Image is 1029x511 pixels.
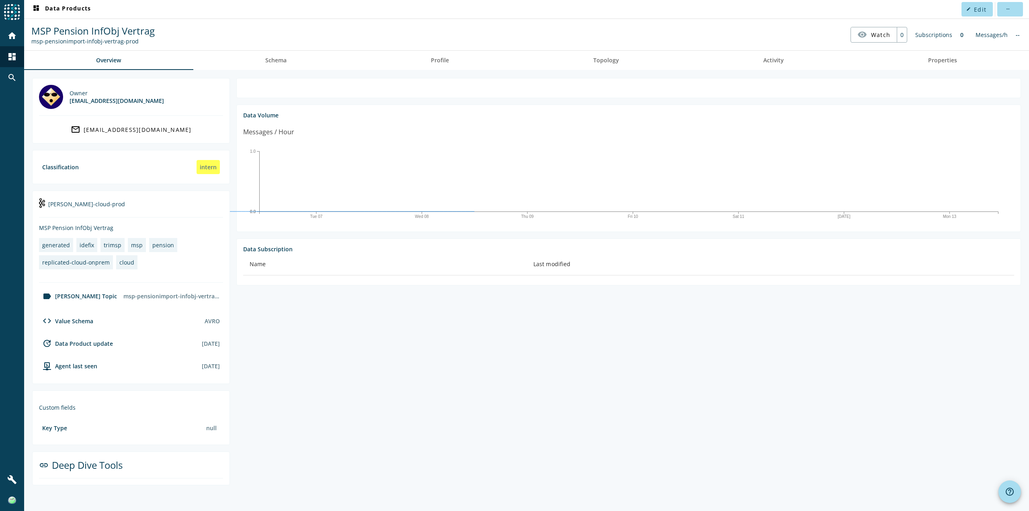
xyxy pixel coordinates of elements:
img: 6bed4d6d5c24547af52003b884bdc343 [8,497,16,505]
div: generated [42,241,70,249]
div: Custom fields [39,404,223,411]
div: idefix [80,241,94,249]
mat-icon: home [7,31,17,41]
div: cloud [119,259,134,266]
text: Tue 07 [310,214,323,219]
div: msp [131,241,143,249]
div: Classification [42,163,79,171]
span: Activity [763,57,784,63]
button: Watch [851,27,897,42]
div: [DATE] [202,340,220,347]
div: AVRO [205,317,220,325]
span: Properties [928,57,957,63]
mat-icon: visibility [857,30,867,39]
span: Profile [431,57,449,63]
mat-icon: update [42,339,52,348]
div: [PERSON_NAME]-cloud-prod [39,197,223,218]
div: null [203,421,220,435]
mat-icon: search [7,73,17,82]
span: Topology [593,57,619,63]
a: [EMAIL_ADDRESS][DOMAIN_NAME] [39,122,223,137]
div: Deep Dive Tools [39,458,223,478]
mat-icon: link [39,460,49,470]
div: 0 [897,27,907,42]
text: Fri 10 [628,214,638,219]
div: Data Volume [243,111,1014,119]
span: Edit [974,6,986,13]
mat-icon: build [7,475,17,484]
text: Sat 11 [733,214,744,219]
mat-icon: more_horiz [1005,7,1010,11]
div: 0 [956,27,968,43]
mat-icon: help_outline [1005,487,1015,497]
div: MSP Pension InfObj Vertrag [39,224,223,232]
mat-icon: dashboard [7,52,17,62]
div: Key Type [42,424,67,432]
mat-icon: code [42,316,52,326]
div: Owner [70,89,164,97]
span: MSP Pension InfObj Vertrag [31,24,155,37]
th: Last modified [527,253,1014,275]
div: Data Product update [39,339,113,348]
div: msp-pensionimport-infobj-vertrag-prod [120,289,223,303]
div: No information [1012,27,1024,43]
div: Subscriptions [911,27,956,43]
div: Messages / Hour [243,127,294,137]
span: Data Products [31,4,91,14]
button: Edit [961,2,993,16]
div: Agents typically reports every 15min to 1h [202,362,220,370]
div: Value Schema [39,316,93,326]
mat-icon: edit [966,7,971,11]
div: trimsp [104,241,121,249]
text: Thu 09 [521,214,534,219]
button: Data Products [28,2,94,16]
div: Messages/h [972,27,1012,43]
div: agent-env-cloud-prod [39,361,97,371]
span: Schema [265,57,287,63]
th: Name [243,253,527,275]
text: [DATE] [838,214,851,219]
text: Wed 08 [415,214,429,219]
text: 1.0 [250,149,256,154]
mat-icon: label [42,291,52,301]
span: Overview [96,57,121,63]
div: [PERSON_NAME] Topic [39,291,117,301]
img: kafka-cloud-prod [39,198,45,208]
mat-icon: mail_outline [71,125,80,134]
text: Mon 13 [943,214,957,219]
img: DL_301529@mobi.ch [39,85,63,109]
div: replicated-cloud-onprem [42,259,110,266]
div: Data Subscription [243,245,1014,253]
text: 0.0 [250,209,256,214]
mat-icon: dashboard [31,4,41,14]
div: pension [152,241,174,249]
div: [EMAIL_ADDRESS][DOMAIN_NAME] [84,126,192,133]
div: Kafka Topic: msp-pensionimport-infobj-vertrag-prod [31,37,155,45]
img: spoud-logo.svg [4,4,20,20]
div: intern [197,160,220,174]
span: Watch [871,28,890,42]
div: [EMAIL_ADDRESS][DOMAIN_NAME] [70,97,164,105]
